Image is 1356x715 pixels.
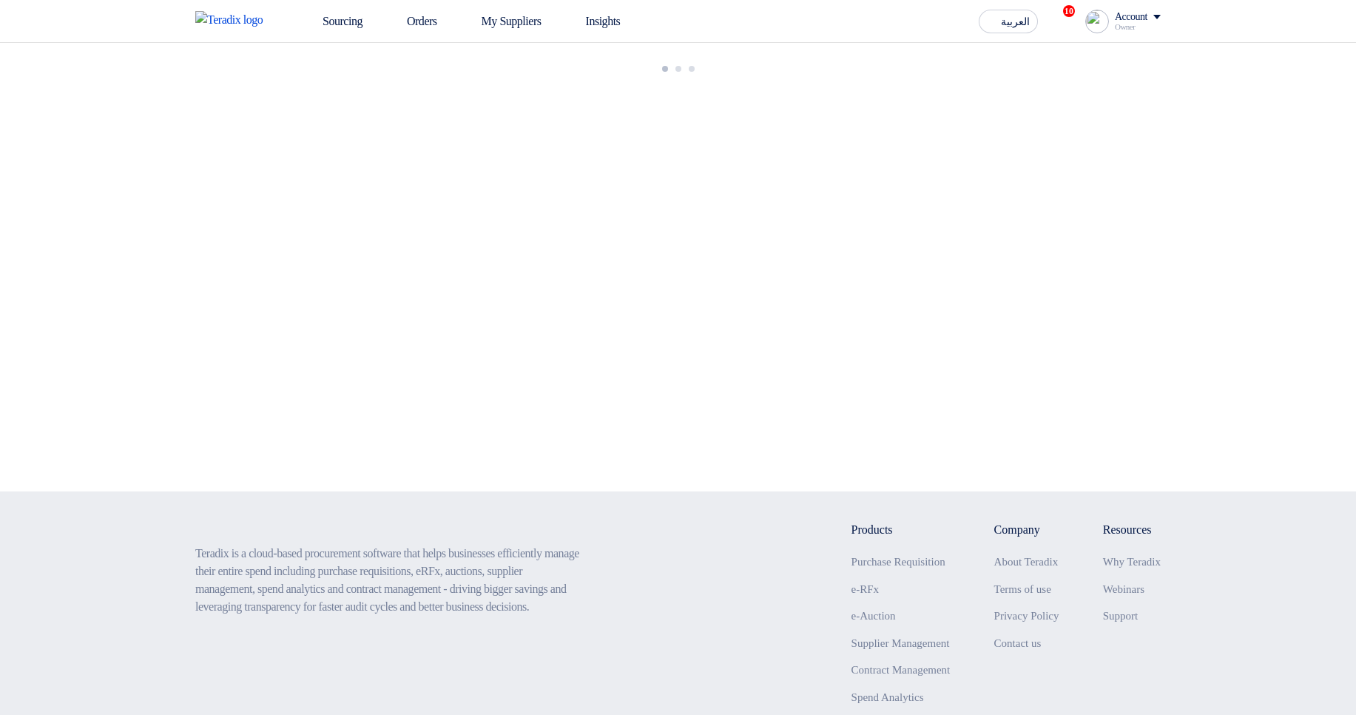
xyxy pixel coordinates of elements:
[1001,17,1030,27] span: العربية
[851,556,945,568] a: Purchase Requisition
[851,610,896,622] a: e-Auction
[1115,11,1147,24] div: Account
[290,5,374,38] a: Sourcing
[979,10,1038,33] button: العربية
[994,556,1059,568] a: About Teradix
[851,691,924,703] a: Spend Analytics
[449,5,553,38] a: My Suppliers
[851,521,951,539] li: Products
[195,545,581,616] p: Teradix is a cloud-based procurement software that helps businesses efficiently manage their enti...
[1115,23,1161,31] div: Owner
[994,583,1051,595] a: Terms of use
[1103,583,1144,595] a: Webinars
[851,583,880,595] a: e-RFx
[994,610,1059,622] a: Privacy Policy
[1103,521,1161,539] li: Resources
[1085,10,1109,33] img: profile_test.png
[195,11,272,29] img: Teradix logo
[1103,610,1139,622] a: Support
[851,637,950,649] a: Supplier Management
[1103,556,1161,568] a: Why Teradix
[994,521,1059,539] li: Company
[851,664,951,676] a: Contract Management
[553,5,633,38] a: Insights
[1063,5,1075,17] span: 10
[994,637,1042,649] a: Contact us
[374,5,449,38] a: Orders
